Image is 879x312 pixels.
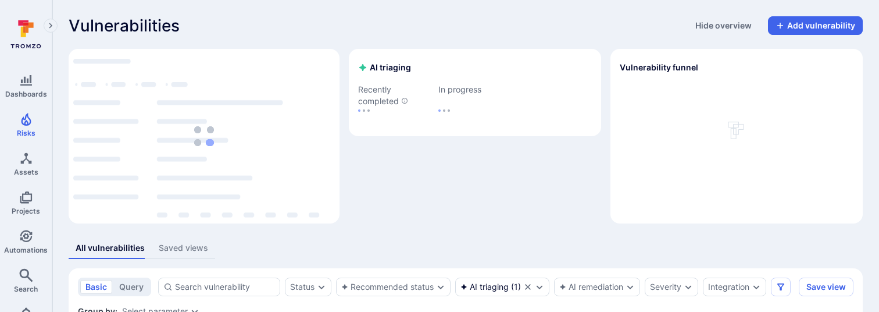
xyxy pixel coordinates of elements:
[436,282,445,292] button: Expand dropdown
[460,282,509,292] div: AI triaging
[688,16,759,35] button: Hide overview
[752,282,761,292] button: Expand dropdown
[626,282,635,292] button: Expand dropdown
[44,19,58,33] button: Expand navigation menu
[4,246,48,254] span: Automations
[358,109,370,112] img: Loading...
[768,16,863,35] button: Add vulnerability
[114,280,149,294] button: query
[76,242,145,254] div: All vulnerabilities
[12,207,40,215] span: Projects
[17,129,35,137] span: Risks
[460,282,521,292] button: AI triaging(1)
[771,278,791,296] button: Filters
[69,16,180,35] span: Vulnerabilities
[159,242,208,254] div: Saved views
[194,126,214,146] img: Loading...
[799,278,853,296] button: Save view
[535,282,544,292] button: Expand dropdown
[69,49,340,224] div: Top integrations by vulnerabilities
[290,282,315,292] button: Status
[14,285,38,293] span: Search
[69,237,863,259] div: assets tabs
[523,282,533,292] button: Clear selection
[438,84,512,95] span: In progress
[5,90,47,98] span: Dashboards
[73,54,335,219] div: loading spinner
[438,109,450,112] img: Loading...
[14,168,38,176] span: Assets
[620,62,698,73] h2: Vulnerability funnel
[317,282,326,292] button: Expand dropdown
[401,97,408,104] svg: AI triaged vulnerabilities in the last 7 days
[358,62,411,73] h2: AI triaging
[47,21,55,31] i: Expand navigation menu
[341,282,434,292] button: Recommended status
[460,282,521,292] div: ( 1 )
[684,282,693,292] button: Expand dropdown
[175,281,275,293] input: Search vulnerability
[559,282,623,292] button: AI remediation
[80,280,112,294] button: basic
[708,282,749,292] button: Integration
[358,84,431,107] span: Recently completed
[650,282,681,292] button: Severity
